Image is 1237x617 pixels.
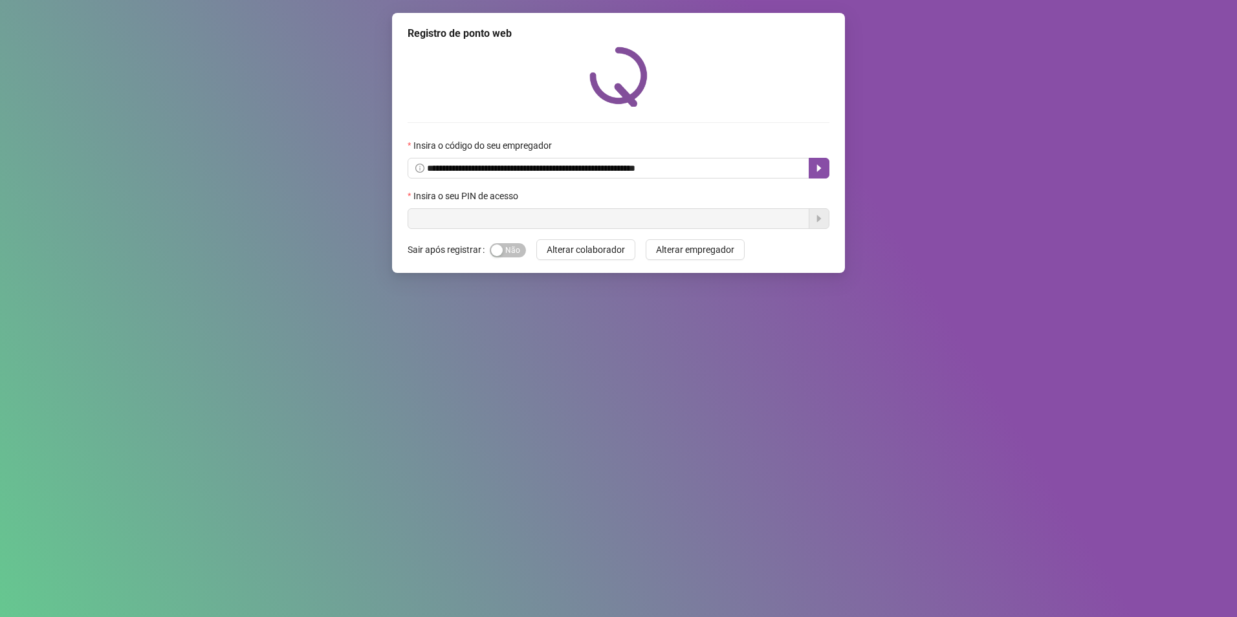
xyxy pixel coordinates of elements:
label: Insira o seu PIN de acesso [408,189,527,203]
div: Registro de ponto web [408,26,829,41]
button: Alterar colaborador [536,239,635,260]
label: Sair após registrar [408,239,490,260]
span: info-circle [415,164,424,173]
button: Alterar empregador [646,239,745,260]
span: Alterar empregador [656,243,734,257]
img: QRPoint [589,47,648,107]
span: Alterar colaborador [547,243,625,257]
span: caret-right [814,163,824,173]
label: Insira o código do seu empregador [408,138,560,153]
